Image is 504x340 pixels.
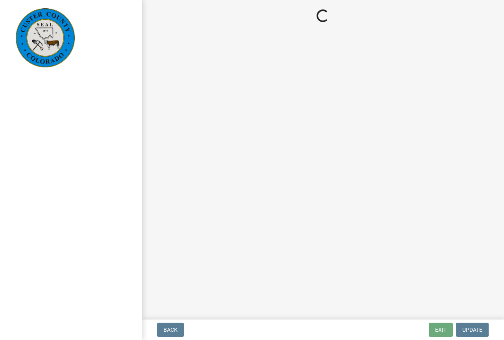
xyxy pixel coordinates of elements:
[429,323,453,337] button: Exit
[157,323,184,337] button: Back
[16,8,75,67] img: Custer County, Colorado
[163,327,178,333] span: Back
[456,323,489,337] button: Update
[462,327,482,333] span: Update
